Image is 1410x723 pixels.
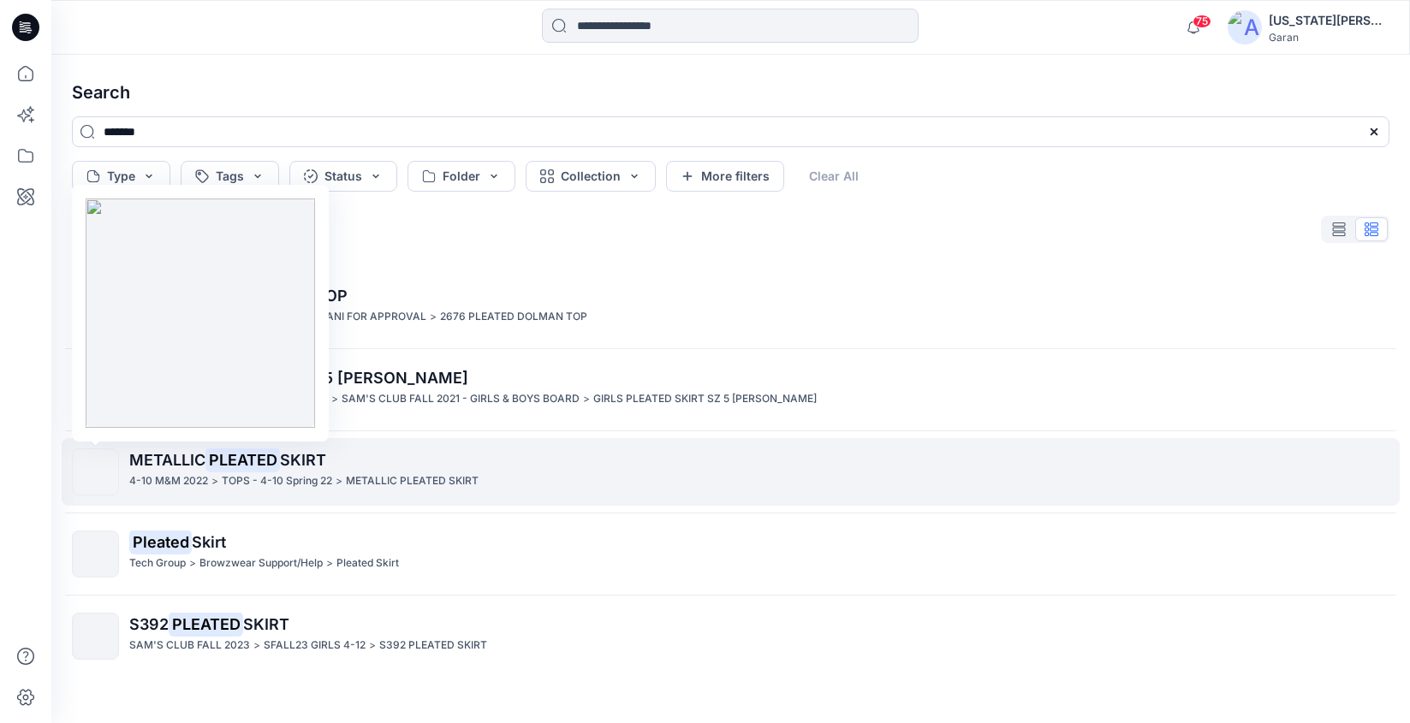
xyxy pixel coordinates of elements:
[331,390,338,408] p: >
[289,161,397,192] button: Status
[666,161,784,192] button: More filters
[129,451,205,469] span: METALLIC
[62,356,1400,424] a: GIRLSPLEATEDSKIRT SZ 5 [PERSON_NAME]SAM'S CLUB FALL 2021 - GIRLS & BOYS>SAM'S CLUB FALL 2021 - GI...
[62,520,1400,588] a: PleatedSkirtTech Group>Browzwear Support/Help>Pleated Skirt
[430,308,437,326] p: >
[1269,10,1389,31] div: [US_STATE][PERSON_NAME]
[369,637,376,655] p: >
[336,554,399,572] p: Pleated Skirt
[129,530,192,554] mark: Pleated
[62,438,1400,506] a: METALLICPLEATEDSKIRT4-10 M&M 2022>TOPS - 4-10 Spring 22>METALLIC PLEATED SKIRT
[169,612,243,636] mark: PLEATED
[129,472,208,490] p: 4-10 M&M 2022
[211,472,218,490] p: >
[1228,10,1262,44] img: avatar
[62,602,1400,670] a: S392PLEATEDSKIRTSAM'S CLUB FALL 2023>SFALL23 GIRLS 4-12>S392 PLEATED SKIRT
[583,390,590,408] p: >
[129,554,186,572] p: Tech Group
[199,554,323,572] p: Browzwear Support/Help
[243,615,289,633] span: SKIRT
[379,637,487,655] p: S392 PLEATED SKIRT
[62,274,1400,341] a: 2676PLEATEDDOLMAN TOPS21 Mix & Match>TO REVIEW WITH AVANI FOR APPROVAL>2676 PLEATED DOLMAN TOP
[342,390,580,408] p: SAM'S CLUB FALL 2021 - GIRLS & BOYS BOARD
[192,533,226,551] span: Skirt
[1193,15,1211,28] span: 75
[129,615,169,633] span: S392
[336,472,342,490] p: >
[326,554,333,572] p: >
[280,451,326,469] span: SKIRT
[189,554,196,572] p: >
[222,472,332,490] p: TOPS - 4-10 Spring 22
[408,161,515,192] button: Folder
[264,637,366,655] p: SFALL23 GIRLS 4-12
[72,161,170,192] button: Type
[248,369,468,387] span: SKIRT SZ 5 [PERSON_NAME]
[86,199,315,428] img: eyJhbGciOiJIUzI1NiIsImtpZCI6IjAiLCJzbHQiOiJzZXMiLCJ0eXAiOiJKV1QifQ.eyJkYXRhIjp7InR5cGUiOiJzdG9yYW...
[181,161,279,192] button: Tags
[593,390,817,408] p: GIRLS PLEATED SKIRT SZ 5 SAMS
[205,447,280,471] mark: PLEATED
[129,637,250,655] p: SAM'S CLUB FALL 2023
[253,637,260,655] p: >
[440,308,587,326] p: 2676 PLEATED DOLMAN TOP
[1269,31,1389,44] div: Garan
[346,472,479,490] p: METALLIC PLEATED SKIRT
[58,68,1403,116] h4: Search
[526,161,656,192] button: Collection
